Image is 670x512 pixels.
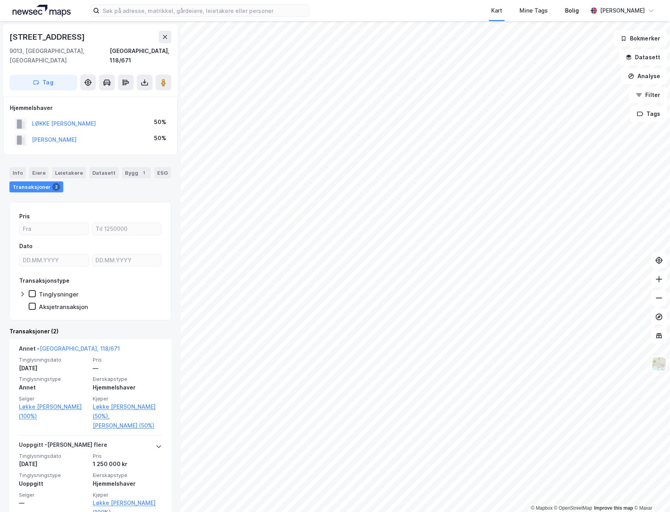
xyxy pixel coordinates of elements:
div: Eiere [29,167,49,178]
a: [GEOGRAPHIC_DATA], 118/671 [40,345,120,352]
span: Eierskapstype [93,472,162,479]
span: Pris [93,357,162,363]
span: Selger [19,395,88,402]
div: Tinglysninger [39,291,79,298]
span: Tinglysningsdato [19,453,88,459]
span: Kjøper [93,492,162,498]
img: Z [652,357,666,371]
span: Tinglysningstype [19,376,88,382]
span: Pris [93,453,162,459]
div: Transaksjoner (2) [9,327,171,336]
div: Hjemmelshaver [93,479,162,488]
span: Eierskapstype [93,376,162,382]
div: Transaksjoner [9,181,63,192]
button: Datasett [619,49,667,65]
div: 2 [52,183,60,191]
div: — [93,364,162,373]
div: Annet - [19,344,120,357]
input: DD.MM.YYYY [92,254,161,266]
button: Analyse [621,68,667,84]
button: Bokmerker [614,31,667,46]
div: 50% [154,117,166,127]
div: Leietakere [52,167,86,178]
div: Mine Tags [519,6,548,15]
div: [STREET_ADDRESS] [9,31,86,43]
div: [PERSON_NAME] [600,6,645,15]
div: 50% [154,133,166,143]
a: Løkke [PERSON_NAME] (50%), [93,402,162,421]
div: 1 250 000 kr [93,459,162,469]
div: [GEOGRAPHIC_DATA], 118/671 [110,46,171,65]
div: Info [9,167,26,178]
div: Aksjetransaksjon [39,303,88,311]
div: Bolig [565,6,579,15]
div: Bygg [122,167,151,178]
div: Pris [19,212,30,221]
input: Fra [20,223,88,235]
button: Tags [630,106,667,122]
div: Uoppgitt [19,479,88,488]
div: Kart [491,6,502,15]
span: Tinglysningstype [19,472,88,479]
span: Selger [19,492,88,498]
div: 1 [140,169,148,177]
iframe: Chat Widget [631,474,670,512]
a: OpenStreetMap [554,505,592,511]
a: Mapbox [531,505,553,511]
img: logo.a4113a55bc3d86da70a041830d287a7e.svg [13,5,71,16]
div: 9013, [GEOGRAPHIC_DATA], [GEOGRAPHIC_DATA] [9,46,110,65]
div: Hjemmelshaver [93,383,162,392]
span: Tinglysningsdato [19,357,88,363]
div: ESG [154,167,171,178]
div: Uoppgitt - [PERSON_NAME] flere [19,440,107,453]
input: Til 1250000 [92,223,161,235]
div: Kontrollprogram for chat [631,474,670,512]
a: Improve this map [594,505,633,511]
button: Tag [9,75,77,90]
div: Annet [19,383,88,392]
a: Løkke [PERSON_NAME] (100%) [19,402,88,421]
span: Kjøper [93,395,162,402]
div: Hjemmelshaver [10,103,171,113]
div: Datasett [89,167,119,178]
div: [DATE] [19,459,88,469]
button: Filter [629,87,667,103]
div: Dato [19,241,33,251]
div: [DATE] [19,364,88,373]
input: Søk på adresse, matrikkel, gårdeiere, leietakere eller personer [99,5,309,16]
a: [PERSON_NAME] (50%) [93,421,162,430]
div: Transaksjonstype [19,276,70,285]
div: — [19,498,88,508]
input: DD.MM.YYYY [20,254,88,266]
